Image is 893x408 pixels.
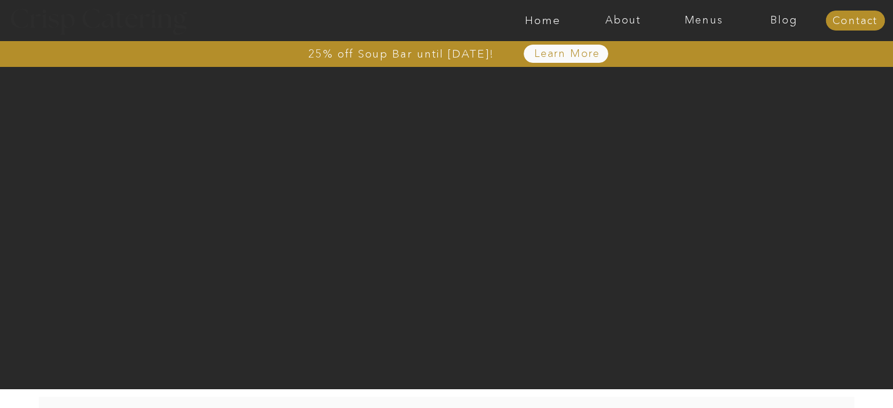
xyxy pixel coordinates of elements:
[503,15,583,26] a: Home
[266,48,537,60] a: 25% off Soup Bar until [DATE]!
[507,48,628,60] a: Learn More
[744,15,824,26] a: Blog
[825,15,885,27] a: Contact
[663,15,744,26] a: Menus
[583,15,663,26] a: About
